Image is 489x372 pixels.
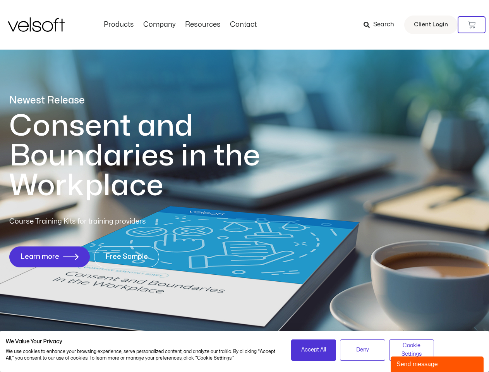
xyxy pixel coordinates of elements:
a: ProductsMenu Toggle [99,21,139,29]
h1: Consent and Boundaries in the Workplace [9,111,292,201]
span: Client Login [414,20,448,30]
img: Velsoft Training Materials [8,17,65,32]
span: Free Sample [105,253,148,261]
a: ContactMenu Toggle [225,21,261,29]
h2: We Value Your Privacy [6,338,280,345]
p: We use cookies to enhance your browsing experience, serve personalized content, and analyze our t... [6,348,280,362]
button: Adjust cookie preferences [389,339,434,361]
nav: Menu [99,21,261,29]
a: CompanyMenu Toggle [139,21,180,29]
span: Learn more [21,253,59,261]
span: Cookie Settings [394,341,429,359]
span: Search [373,20,394,30]
span: Accept All [301,346,326,354]
p: Newest Release [9,94,292,107]
iframe: chat widget [391,355,485,372]
a: Learn more [9,246,90,267]
a: ResourcesMenu Toggle [180,21,225,29]
span: Deny [356,346,369,354]
button: Accept all cookies [291,339,336,361]
a: Search [364,18,400,31]
p: Course Training Kits for training providers [9,216,202,227]
button: Deny all cookies [340,339,385,361]
a: Free Sample [94,246,159,267]
a: Client Login [404,15,458,34]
